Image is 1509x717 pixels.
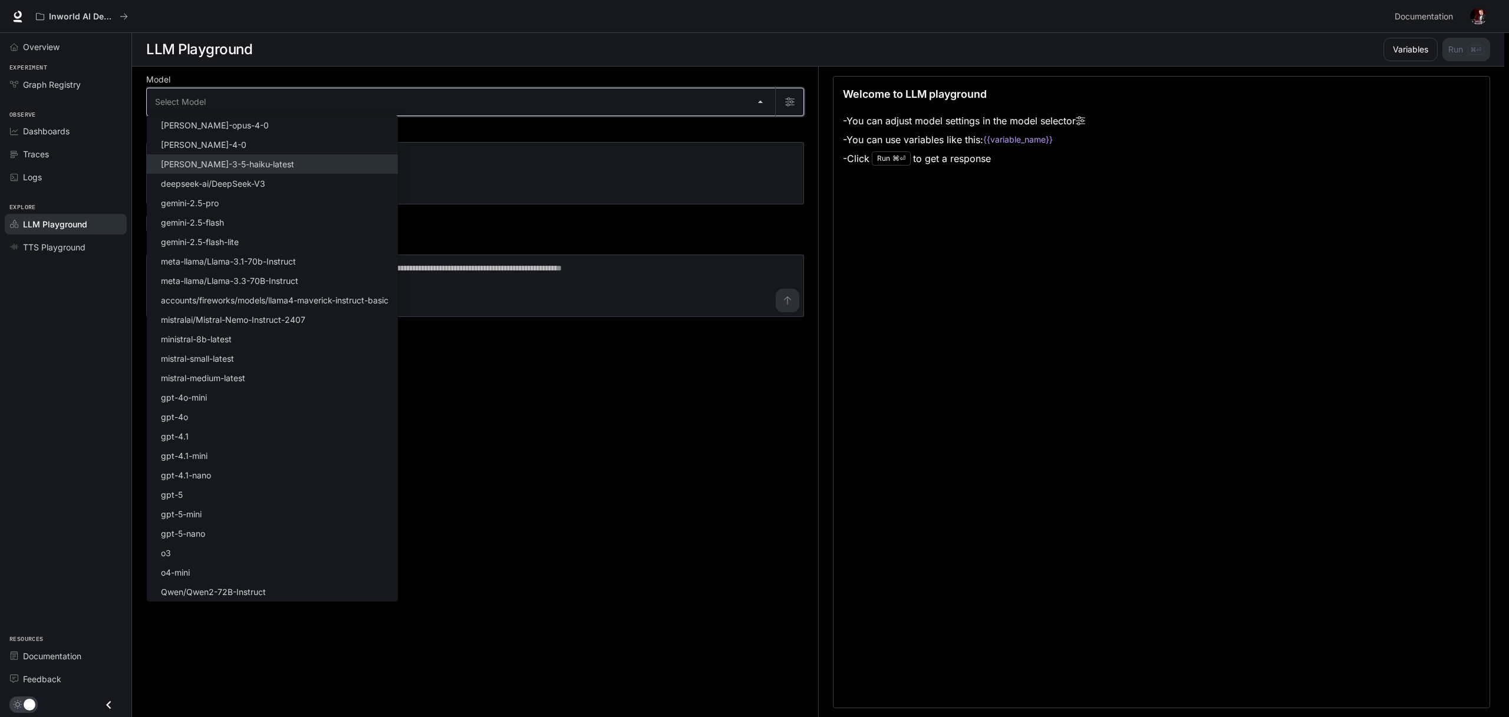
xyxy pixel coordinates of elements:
p: [PERSON_NAME]-4-0 [161,138,246,151]
p: [PERSON_NAME]-3-5-haiku-latest [161,158,294,170]
p: meta-llama/Llama-3.3-70B-Instruct [161,275,298,287]
p: accounts/fireworks/models/llama4-maverick-instruct-basic [161,294,388,306]
p: ministral-8b-latest [161,333,232,345]
p: o3 [161,547,171,559]
p: gpt-5-mini [161,508,202,520]
p: Qwen/Qwen2-72B-Instruct [161,586,266,598]
p: gemini-2.5-flash-lite [161,236,239,248]
p: [PERSON_NAME]-opus-4-0 [161,119,269,131]
p: gpt-4o-mini [161,391,207,404]
p: meta-llama/Llama-3.1-70b-Instruct [161,255,296,267]
p: deepseek-ai/DeepSeek-V3 [161,177,265,190]
p: gpt-4.1-mini [161,450,207,462]
p: gpt-5 [161,488,183,501]
p: gpt-4.1-nano [161,469,211,481]
p: mistral-medium-latest [161,372,245,384]
p: gemini-2.5-flash [161,216,224,229]
p: mistralai/Mistral-Nemo-Instruct-2407 [161,313,305,326]
p: gpt-4.1 [161,430,189,442]
p: o4-mini [161,566,190,579]
p: gpt-5-nano [161,527,205,540]
p: gemini-2.5-pro [161,197,219,209]
p: gpt-4o [161,411,188,423]
p: mistral-small-latest [161,352,234,365]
